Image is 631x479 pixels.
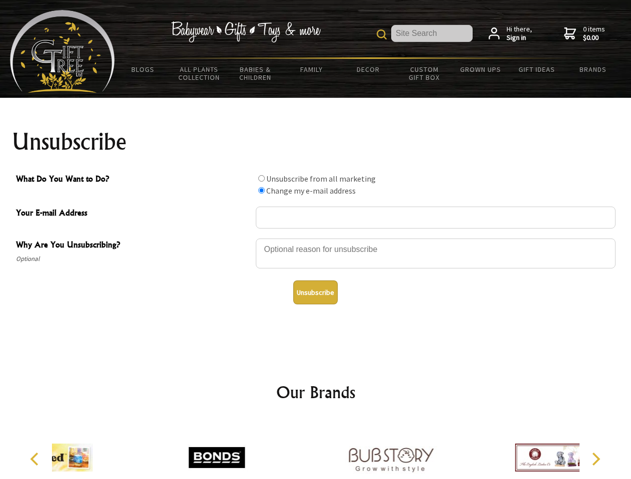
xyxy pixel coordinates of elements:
[564,25,605,42] a: 0 items$0.00
[293,280,338,304] button: Unsubscribe
[266,186,356,196] label: Change my e-mail address
[284,59,340,80] a: Family
[585,448,607,470] button: Next
[256,239,616,268] textarea: Why Are You Unsubscribing?
[227,59,284,88] a: Babies & Children
[391,25,473,42] input: Site Search
[340,59,396,80] a: Decor
[16,239,251,253] span: Why Are You Unsubscribing?
[583,24,605,42] span: 0 items
[115,59,171,80] a: BLOGS
[171,21,321,42] img: Babywear - Gifts - Toys & more
[256,207,616,229] input: Your E-mail Address
[507,25,532,42] span: Hi there,
[509,59,565,80] a: Gift Ideas
[10,10,115,93] img: Babyware - Gifts - Toys and more...
[16,253,251,265] span: Optional
[489,25,532,42] a: Hi there,Sign in
[377,29,387,39] img: product search
[20,380,612,404] h2: Our Brands
[171,59,228,88] a: All Plants Collection
[396,59,453,88] a: Custom Gift Box
[12,130,620,154] h1: Unsubscribe
[16,207,251,221] span: Your E-mail Address
[507,33,532,42] strong: Sign in
[16,173,251,187] span: What Do You Want to Do?
[258,187,265,194] input: What Do You Want to Do?
[565,59,622,80] a: Brands
[258,175,265,182] input: What Do You Want to Do?
[452,59,509,80] a: Grown Ups
[25,448,47,470] button: Previous
[266,174,376,184] label: Unsubscribe from all marketing
[583,33,605,42] strong: $0.00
